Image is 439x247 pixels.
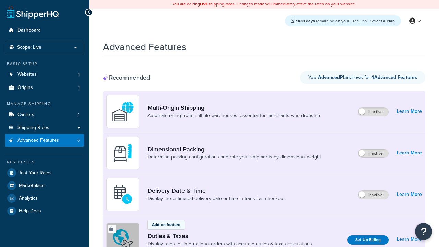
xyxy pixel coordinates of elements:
span: Test Your Rates [19,170,52,176]
p: Add-on feature [152,222,180,228]
a: Advanced Features0 [5,134,84,147]
span: Dashboard [17,27,41,33]
div: Manage Shipping [5,101,84,107]
li: Advanced Features [5,134,84,147]
b: LIVE [200,1,208,7]
strong: 1438 days [296,18,315,24]
img: WatD5o0RtDAAAAAElFTkSuQmCC [111,99,135,123]
li: Websites [5,68,84,81]
a: Automate rating from multiple warehouses, essential for merchants who dropship [147,112,320,119]
span: Websites [17,72,37,78]
label: Inactive [358,149,388,157]
label: Inactive [358,191,388,199]
a: Analytics [5,192,84,204]
span: 0 [77,138,80,143]
span: Shipping Rules [17,125,49,131]
a: Websites1 [5,68,84,81]
a: Learn More [397,107,422,116]
span: 2 [77,112,80,118]
span: Marketplace [19,183,45,189]
img: DTVBYsAAAAAASUVORK5CYII= [111,141,135,165]
a: Learn More [397,148,422,158]
span: Analytics [19,196,38,201]
h1: Advanced Features [103,40,186,54]
a: Shipping Rules [5,121,84,134]
a: Carriers2 [5,108,84,121]
a: Origins1 [5,81,84,94]
li: Carriers [5,108,84,121]
a: Dashboard [5,24,84,37]
a: Select a Plan [370,18,395,24]
a: Learn More [397,235,422,244]
label: Inactive [358,108,388,116]
strong: Advanced Plan [318,74,350,81]
span: remaining on your Free Trial [296,18,369,24]
strong: 4 Advanced Feature s [371,74,417,81]
a: Delivery Date & Time [147,187,286,195]
a: Dimensional Packing [147,145,321,153]
div: Resources [5,159,84,165]
a: Test Your Rates [5,167,84,179]
a: Help Docs [5,205,84,217]
span: 1 [78,72,80,78]
a: Display the estimated delivery date or time in transit as checkout. [147,195,286,202]
span: Scope: Live [17,45,41,50]
img: gfkeb5ejjkALwAAAABJRU5ErkJggg== [111,183,135,207]
a: Set Up Billing [347,235,389,245]
span: Carriers [17,112,34,118]
a: Learn More [397,190,422,199]
span: Advanced Features [17,138,59,143]
div: Recommended [103,74,150,81]
span: Help Docs [19,208,41,214]
a: Marketplace [5,179,84,192]
span: 1 [78,85,80,91]
div: Basic Setup [5,61,84,67]
span: Your allows for [308,74,371,81]
a: Determine packing configurations and rate your shipments by dimensional weight [147,154,321,161]
a: Duties & Taxes [147,232,312,240]
button: Open Resource Center [415,223,432,240]
a: Multi-Origin Shipping [147,104,320,111]
li: Origins [5,81,84,94]
span: Origins [17,85,33,91]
